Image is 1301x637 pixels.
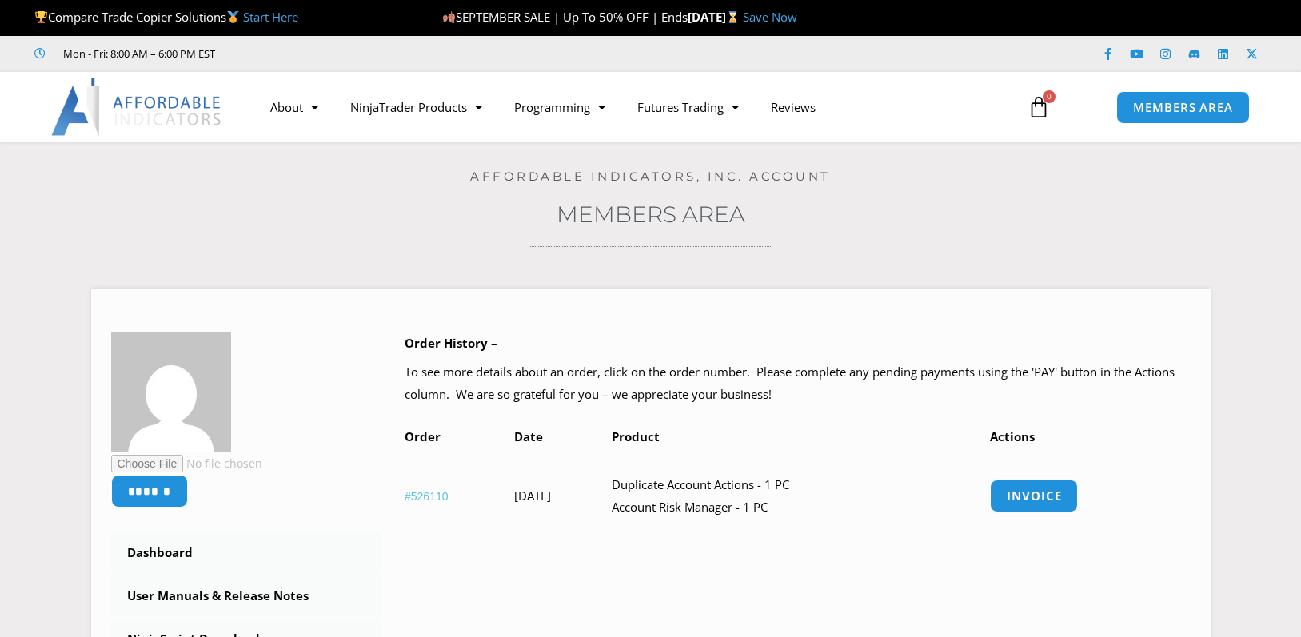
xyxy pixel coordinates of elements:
[1133,102,1233,113] span: MEMBERS AREA
[688,9,743,25] strong: [DATE]
[442,9,688,25] span: SEPTEMBER SALE | Up To 50% OFF | Ends
[621,89,755,125] a: Futures Trading
[498,89,621,125] a: Programming
[405,361,1191,406] p: To see more details about an order, click on the order number. Please complete any pending paymen...
[59,44,215,63] span: Mon - Fri: 8:00 AM – 6:00 PM EST
[243,9,298,25] a: Start Here
[51,78,223,136] img: LogoAI | Affordable Indicators – NinjaTrader
[990,428,1035,444] span: Actions
[514,488,551,504] time: [DATE]
[237,46,477,62] iframe: Customer reviews powered by Trustpilot
[1043,90,1056,103] span: 0
[111,575,381,617] a: User Manuals & Release Notes
[470,169,831,184] a: Affordable Indicators, Inc. Account
[254,89,334,125] a: About
[1116,91,1250,124] a: MEMBERS AREA
[334,89,498,125] a: NinjaTrader Products
[405,490,449,503] a: View order number 526110
[514,428,543,444] span: Date
[755,89,832,125] a: Reviews
[254,89,1009,125] nav: Menu
[34,9,298,25] span: Compare Trade Copier Solutions
[111,532,381,574] a: Dashboard
[612,428,660,444] span: Product
[743,9,797,25] a: Save Now
[443,11,455,23] img: 🍂
[557,201,745,228] a: Members Area
[727,11,739,23] img: ⌛
[111,332,231,452] img: 0c4dcf92582377457330da1631dc5d23d14922a7bf697f2d0fc61c06c1c9ce53
[612,456,990,535] td: Duplicate Account Actions - 1 PC Account Risk Manager - 1 PC
[227,11,239,23] img: 🥇
[405,335,497,351] b: Order History –
[35,11,47,23] img: 🏆
[405,428,441,444] span: Order
[990,480,1078,512] a: Invoice order number 526110
[1004,84,1074,130] a: 0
